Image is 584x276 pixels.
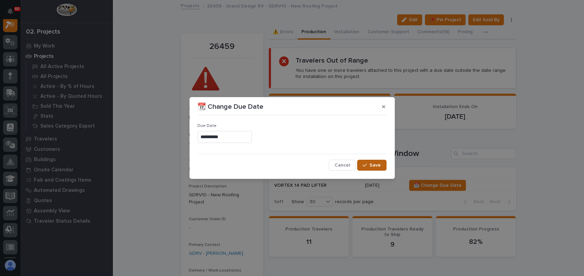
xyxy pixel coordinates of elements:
span: Save [370,162,381,168]
span: Cancel [335,162,350,168]
button: Cancel [329,160,356,171]
button: Save [357,160,386,171]
p: 📆 Change Due Date [198,103,264,111]
span: Due Date [198,124,217,128]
